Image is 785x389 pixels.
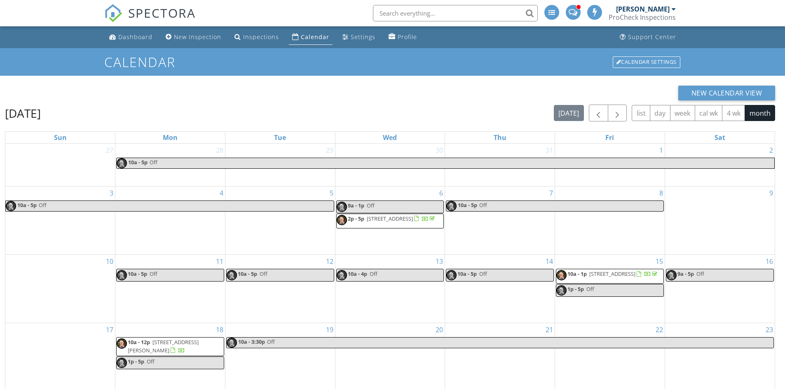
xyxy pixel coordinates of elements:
td: Go to August 3, 2025 [5,186,115,254]
img: The Best Home Inspection Software - Spectora [104,4,122,22]
td: Go to August 2, 2025 [665,144,775,186]
a: Support Center [616,30,680,45]
img: img_2206.jpeg [446,201,457,211]
a: Saturday [713,132,727,143]
a: Settings [339,30,379,45]
a: Wednesday [381,132,398,143]
td: Go to August 15, 2025 [555,255,665,323]
span: 10a - 4p [348,270,367,277]
a: Go to August 13, 2025 [434,255,445,268]
a: Go to August 22, 2025 [654,323,665,336]
img: img_2206.jpeg [6,201,16,211]
span: 10a - 12p [128,338,150,346]
td: Go to July 28, 2025 [115,144,225,186]
span: 10a - 5p [17,201,37,211]
a: 10a - 1p [STREET_ADDRESS] [567,270,659,277]
td: Go to August 4, 2025 [115,186,225,254]
td: Go to August 13, 2025 [335,255,445,323]
div: Settings [351,33,375,41]
button: 4 wk [722,105,745,121]
td: Go to August 16, 2025 [665,255,775,323]
img: img_2206.jpeg [446,270,457,280]
a: Thursday [492,132,508,143]
td: Go to August 8, 2025 [555,186,665,254]
a: Go to August 10, 2025 [104,255,115,268]
a: Go to August 9, 2025 [768,186,775,200]
a: Go to August 14, 2025 [544,255,555,268]
a: Go to August 21, 2025 [544,323,555,336]
span: 10a - 5p [128,158,148,168]
td: Go to August 7, 2025 [445,186,555,254]
span: Off [150,158,157,166]
a: Go to August 2, 2025 [768,144,775,157]
span: 10a - 5p [238,270,257,277]
button: [DATE] [554,105,584,121]
button: cal wk [695,105,723,121]
a: Calendar [289,30,333,45]
span: 10a - 1p [567,270,587,277]
a: Go to July 28, 2025 [214,144,225,157]
td: Go to August 1, 2025 [555,144,665,186]
a: Go to August 8, 2025 [658,186,665,200]
span: [STREET_ADDRESS][PERSON_NAME] [128,338,199,354]
div: Calendar [301,33,329,41]
a: SPECTORA [104,11,196,28]
button: month [745,105,775,121]
span: Off [367,202,375,209]
div: Profile [398,33,417,41]
button: week [670,105,695,121]
div: Calendar Settings [613,56,680,68]
img: img_2206.jpeg [227,270,237,280]
td: Go to July 31, 2025 [445,144,555,186]
a: Go to August 5, 2025 [328,186,335,200]
a: Inspections [231,30,282,45]
a: Dashboard [106,30,156,45]
a: Sunday [52,132,68,143]
a: Go to August 23, 2025 [764,323,775,336]
a: Go to August 19, 2025 [324,323,335,336]
a: Go to August 16, 2025 [764,255,775,268]
a: New Inspection [162,30,225,45]
a: Calendar Settings [612,56,681,69]
a: Go to August 4, 2025 [218,186,225,200]
a: Go to July 29, 2025 [324,144,335,157]
img: img_2206.jpeg [117,158,127,168]
td: Go to August 9, 2025 [665,186,775,254]
td: Go to July 29, 2025 [225,144,335,186]
div: New Inspection [174,33,221,41]
td: Go to August 11, 2025 [115,255,225,323]
button: Next month [608,105,627,121]
div: [PERSON_NAME] [616,5,670,13]
a: Go to August 7, 2025 [548,186,555,200]
div: Support Center [628,33,676,41]
img: img_2206.jpeg [117,338,127,349]
input: Search everything... [373,5,538,21]
span: 10a - 5p [457,270,477,277]
span: Off [479,270,487,277]
a: Go to July 30, 2025 [434,144,445,157]
span: [STREET_ADDRESS] [367,215,413,222]
a: Go to August 18, 2025 [214,323,225,336]
span: [STREET_ADDRESS] [589,270,635,277]
a: Go to July 31, 2025 [544,144,555,157]
a: 2p - 5p [STREET_ADDRESS] [336,214,444,228]
a: Friday [604,132,616,143]
img: img_2206.jpeg [556,285,567,296]
span: 10a - 3:30p [238,338,265,348]
a: Profile [385,30,420,45]
span: SPECTORA [128,4,196,21]
span: Off [147,358,155,365]
a: 10a - 1p [STREET_ADDRESS] [556,269,664,284]
button: list [632,105,650,121]
div: ProCheck Inspections [609,13,676,21]
img: img_2206.jpeg [337,215,347,225]
span: 1p - 5p [567,285,584,293]
span: Off [260,270,267,277]
h1: Calendar [104,55,681,69]
span: 10a - 5p [128,270,147,277]
a: Go to August 11, 2025 [214,255,225,268]
td: Go to August 5, 2025 [225,186,335,254]
a: 10a - 12p [STREET_ADDRESS][PERSON_NAME] [116,337,224,356]
td: Go to July 30, 2025 [335,144,445,186]
td: Go to August 12, 2025 [225,255,335,323]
